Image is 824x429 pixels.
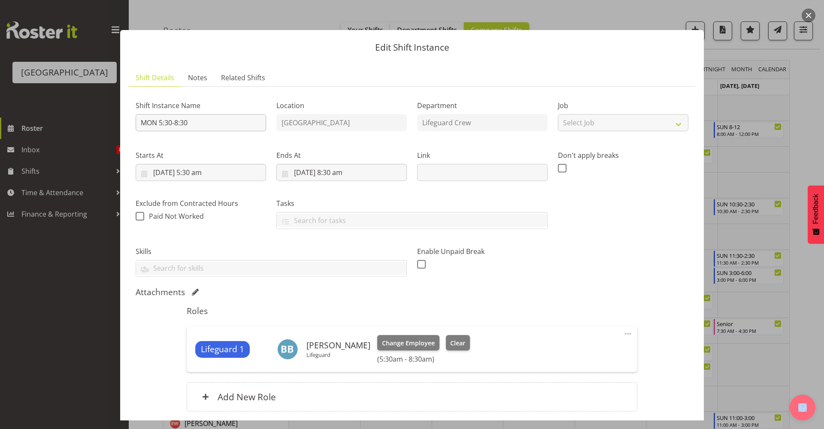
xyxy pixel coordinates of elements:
[417,100,548,111] label: Department
[377,355,470,363] h6: (5:30am - 8:30am)
[276,150,407,160] label: Ends At
[446,335,470,350] button: Clear
[136,100,266,111] label: Shift Instance Name
[558,100,688,111] label: Job
[276,198,548,208] label: Tasks
[221,73,265,83] span: Related Shifts
[149,211,204,221] span: Paid Not Worked
[306,351,370,358] p: Lifeguard
[218,391,276,402] h6: Add New Role
[276,164,407,181] input: Click to select...
[129,43,695,52] p: Edit Shift Instance
[306,341,370,350] h6: [PERSON_NAME]
[808,185,824,244] button: Feedback - Show survey
[136,150,266,160] label: Starts At
[417,246,548,257] label: Enable Unpaid Break
[188,73,207,83] span: Notes
[136,246,407,257] label: Skills
[417,150,548,160] label: Link
[377,335,439,350] button: Change Employee
[276,100,407,111] label: Location
[798,403,807,412] img: help-xxl-2.png
[277,214,547,227] input: Search for tasks
[136,164,266,181] input: Click to select...
[187,306,637,316] h5: Roles
[136,198,266,208] label: Exclude from Contracted Hours
[812,194,820,224] span: Feedback
[277,339,298,360] img: bradley-barton5006.jpg
[382,338,435,348] span: Change Employee
[136,262,406,275] input: Search for skills
[136,114,266,131] input: Shift Instance Name
[136,287,185,297] h5: Attachments
[450,338,465,348] span: Clear
[558,150,688,160] label: Don't apply breaks
[201,343,244,356] span: Lifeguard 1
[136,73,174,83] span: Shift Details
